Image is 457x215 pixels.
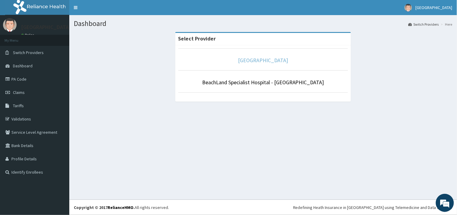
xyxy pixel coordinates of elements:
a: Online [21,33,36,37]
h1: Dashboard [74,20,452,27]
li: Here [440,22,452,27]
span: Tariffs [13,103,24,108]
span: Claims [13,90,25,95]
footer: All rights reserved. [69,200,457,215]
div: Redefining Heath Insurance in [GEOGRAPHIC_DATA] using Telemedicine and Data Science! [293,204,452,210]
span: Dashboard [13,63,33,69]
p: [GEOGRAPHIC_DATA] [21,24,71,30]
a: [GEOGRAPHIC_DATA] [238,57,288,64]
span: [GEOGRAPHIC_DATA] [416,5,452,10]
img: User Image [3,18,17,32]
strong: Copyright © 2017 . [74,205,135,210]
a: BeachLand Specialist Hospital - [GEOGRAPHIC_DATA] [202,79,324,86]
strong: Select Provider [178,35,216,42]
span: Switch Providers [13,50,44,55]
img: User Image [405,4,412,11]
a: Switch Providers [408,22,439,27]
a: RelianceHMO [108,205,133,210]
